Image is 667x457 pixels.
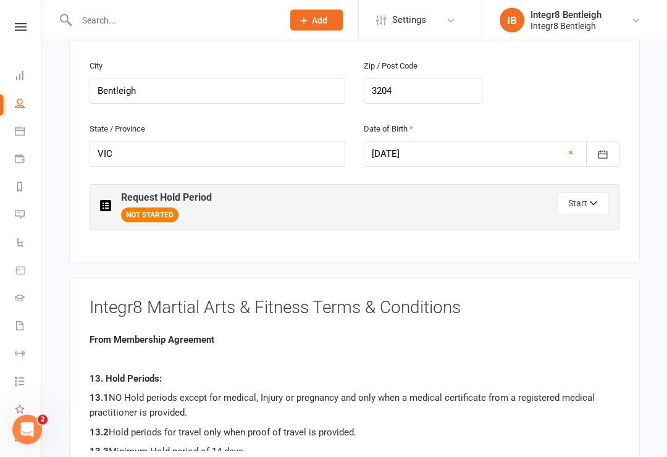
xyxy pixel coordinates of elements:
[121,208,178,223] span: NOT STARTED
[90,335,214,346] b: From Membership Agreement
[15,258,43,285] a: Product Sales
[90,393,109,404] b: 13.1
[312,15,327,25] span: Add
[90,426,619,440] p: Hold periods for travel only when proof of travel is provided.
[90,124,145,136] label: State / Province
[121,193,212,204] h3: Request Hold Period
[500,8,524,33] div: IB
[15,146,43,174] a: Payments
[90,299,619,318] h3: Integr8 Martial Arts & Fitness Terms & Conditions
[15,174,43,202] a: Reports
[531,9,602,20] div: Integr8 Bentleigh
[290,10,343,31] button: Add
[12,415,42,445] iframe: Intercom live chat
[90,391,619,421] p: NO Hold periods except for medical, Injury or pregnancy and only when a medical certificate from ...
[90,61,103,73] label: City
[15,63,43,91] a: Dashboard
[15,119,43,146] a: Calendar
[15,91,43,119] a: People
[364,61,417,73] label: Zip / Post Code
[392,6,426,34] span: Settings
[90,427,109,438] b: 13.2
[531,20,602,31] div: Integr8 Bentleigh
[15,396,43,424] a: What's New
[568,146,573,161] a: ×
[558,193,609,215] button: Start
[73,12,274,29] input: Search...
[38,415,48,425] span: 2
[364,124,413,136] label: Date of Birth
[90,374,162,385] b: 13. Hold Periods:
